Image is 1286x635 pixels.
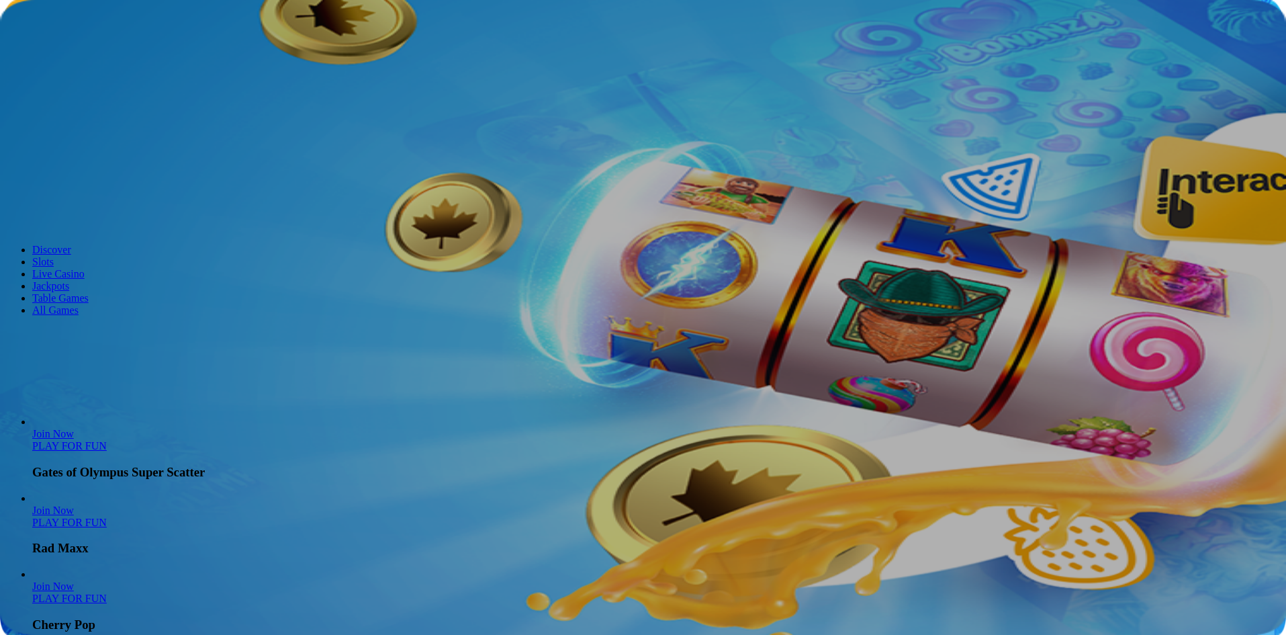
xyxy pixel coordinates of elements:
a: Jackpots [32,280,69,292]
a: Rad Maxx [32,505,74,516]
a: Cherry Pop [32,581,74,592]
a: Discover [32,244,71,255]
span: Join Now [32,428,74,439]
span: Join Now [32,505,74,516]
h3: Rad Maxx [32,541,1281,556]
article: Gates of Olympus Super Scatter [32,416,1281,480]
span: Join Now [32,581,74,592]
h3: Gates of Olympus Super Scatter [32,465,1281,480]
a: Rad Maxx [32,517,107,528]
a: Cherry Pop [32,593,107,604]
a: Slots [32,256,54,267]
nav: Lobby [5,221,1281,316]
a: All Games [32,304,79,316]
a: Live Casino [32,268,85,280]
article: Cherry Pop [32,568,1281,632]
h3: Cherry Pop [32,618,1281,632]
article: Rad Maxx [32,493,1281,556]
a: Gates of Olympus Super Scatter [32,440,107,452]
a: Table Games [32,292,89,304]
a: Gates of Olympus Super Scatter [32,428,74,439]
header: Lobby [5,221,1281,341]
